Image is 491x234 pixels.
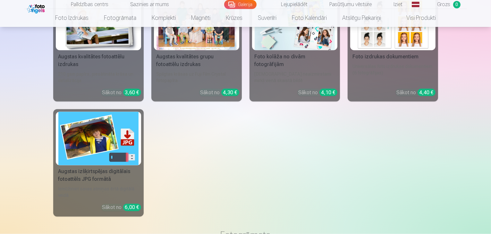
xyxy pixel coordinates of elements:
div: Foto kolāža no divām fotogrāfijām [252,53,337,68]
a: Komplekti [144,9,183,27]
a: Krūzes [218,9,250,27]
div: Iemūžiniet savas atmiņas ērtā digitālā veidā [56,186,141,199]
div: Sākot no [200,89,239,96]
div: [DEMOGRAPHIC_DATA] neaizmirstami mirkļi vienā skaistā bildē [252,71,337,84]
a: Foto izdrukas [47,9,96,27]
span: 0 [453,1,461,8]
div: 4,30 € [221,89,239,96]
div: 6,00 € [123,204,141,211]
a: Fotogrāmata [96,9,144,27]
div: Augstas izšķirtspējas digitālais fotoattēls JPG formātā [56,168,141,183]
img: Augstas izšķirtspējas digitālais fotoattēls JPG formātā [58,112,139,165]
div: 210 gsm papīrs, piesātināta krāsa un detalizācija [56,71,141,84]
div: 3,60 € [123,89,141,96]
a: Augstas izšķirtspējas digitālais fotoattēls JPG formātāAugstas izšķirtspējas digitālais fotoattēl... [53,109,144,217]
div: Universālas foto izdrukas dokumentiem (6 fotogrāfijas) [350,63,436,84]
a: Foto kalendāri [284,9,334,27]
div: Sākot no [299,89,337,96]
div: Sākot no [102,204,141,212]
img: /fa1 [27,3,47,13]
a: Magnēti [183,9,218,27]
div: Augstas kvalitātes grupu fotoattēlu izdrukas [154,53,239,68]
div: Sākot no [102,89,141,96]
div: 4,10 € [319,89,337,96]
div: Spilgtas krāsas uz Fuji Film Crystal fotopapīra [154,71,239,84]
div: Augstas kvalitātes fotoattēlu izdrukas [56,53,141,68]
a: Suvenīri [250,9,284,27]
div: Sākot no [397,89,436,96]
div: Foto izdrukas dokumentiem [350,53,436,61]
span: Grozs [437,1,451,8]
a: Atslēgu piekariņi [334,9,388,27]
div: 4,40 € [418,89,436,96]
a: Visi produkti [388,9,444,27]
